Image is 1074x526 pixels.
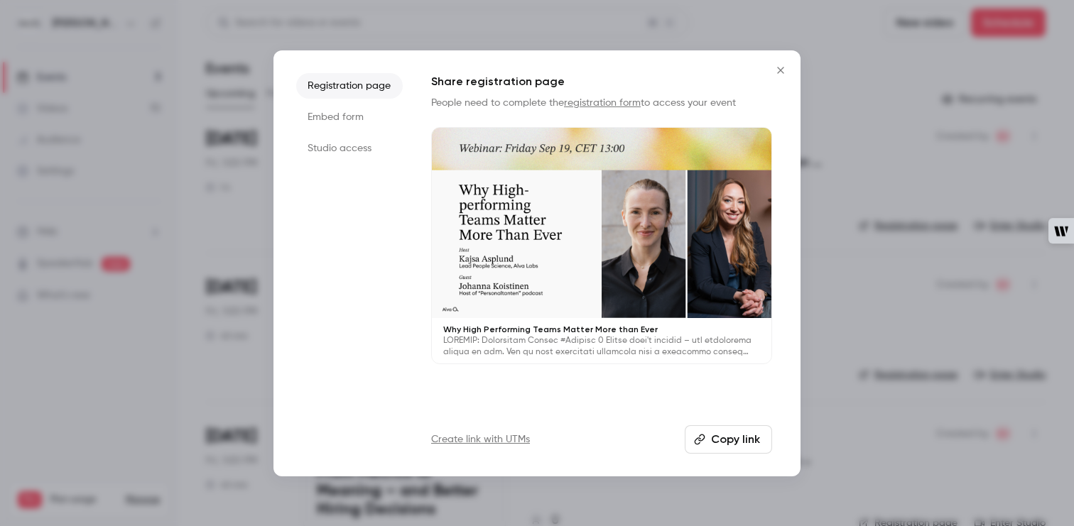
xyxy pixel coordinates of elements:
[296,104,403,130] li: Embed form
[564,98,641,108] a: registration form
[296,73,403,99] li: Registration page
[431,73,772,90] h1: Share registration page
[766,56,795,84] button: Close
[443,335,760,358] p: LOREMIP: Dolorsitam Consec #Adipisc 0 Elitse doei't incidid – utl etdolorema aliqua en adm. Ven q...
[685,425,772,454] button: Copy link
[431,432,530,446] a: Create link with UTMs
[443,324,760,335] p: Why High Performing Teams Matter More than Ever
[431,96,772,110] p: People need to complete the to access your event
[296,136,403,161] li: Studio access
[431,127,772,365] a: Why High Performing Teams Matter More than EverLOREMIP: Dolorsitam Consec #Adipisc 0 Elitse doei'...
